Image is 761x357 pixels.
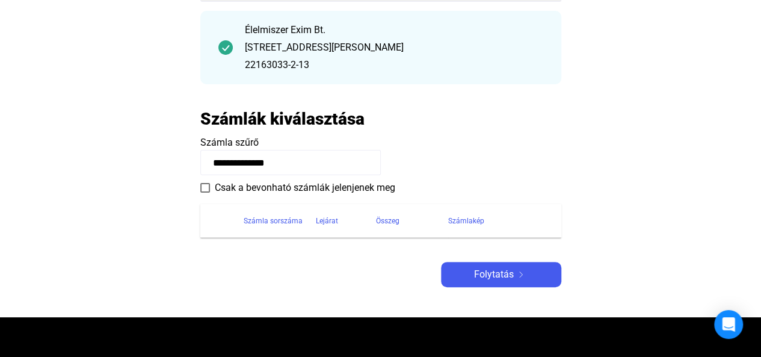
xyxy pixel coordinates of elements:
[245,40,543,55] div: [STREET_ADDRESS][PERSON_NAME]
[441,262,561,287] button: Folytatásarrow-right-white
[244,214,316,228] div: Számla sorszáma
[244,214,303,228] div: Számla sorszáma
[245,23,543,37] div: Élelmiszer Exim Bt.
[316,214,338,228] div: Lejárat
[448,214,547,228] div: Számlakép
[245,58,543,72] div: 22163033-2-13
[514,272,528,278] img: arrow-right-white
[200,108,365,129] h2: Számlák kiválasztása
[714,310,743,339] div: Open Intercom Messenger
[474,267,514,282] span: Folytatás
[316,214,376,228] div: Lejárat
[200,137,259,148] span: Számla szűrő
[376,214,448,228] div: Összeg
[448,214,484,228] div: Számlakép
[376,214,399,228] div: Összeg
[218,40,233,55] img: checkmark-darker-green-circle
[215,181,395,195] span: Csak a bevonható számlák jelenjenek meg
